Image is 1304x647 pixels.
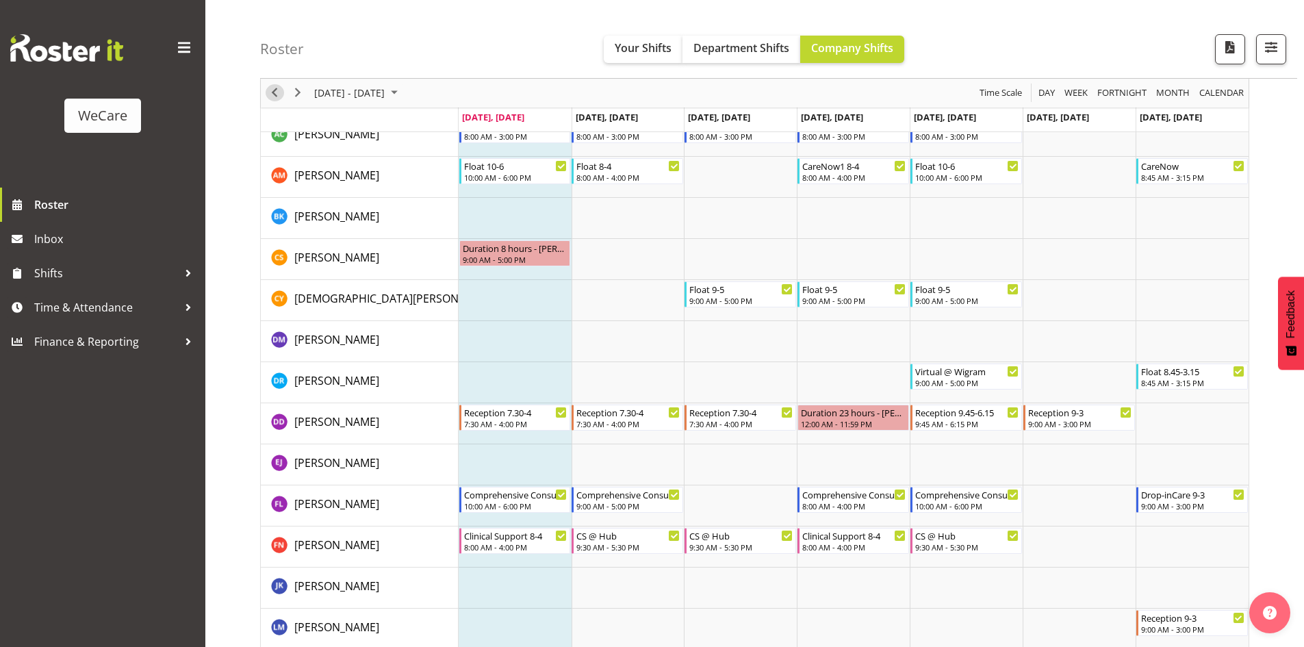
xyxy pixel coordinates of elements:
button: Download a PDF of the roster according to the set date range. [1215,34,1245,64]
div: Comprehensive Consult 10-6 [915,487,1019,501]
div: 9:00 AM - 3:00 PM [1028,418,1132,429]
button: Time Scale [977,85,1025,102]
div: Virtual @ Wigram [915,364,1019,378]
div: Float 10-6 [915,159,1019,173]
div: Float 8.45-3.15 [1141,364,1244,378]
span: [DATE], [DATE] [914,111,976,123]
td: Ashley Mendoza resource [261,157,459,198]
button: Company Shifts [800,36,904,63]
div: Float 9-5 [802,282,906,296]
a: [PERSON_NAME] [294,331,379,348]
span: [PERSON_NAME] [294,373,379,388]
div: 8:00 AM - 3:00 PM [802,131,906,142]
div: 8:00 AM - 4:00 PM [802,172,906,183]
div: Reception 7.30-4 [576,405,680,419]
span: [DATE], [DATE] [576,111,638,123]
span: [PERSON_NAME] [294,537,379,553]
span: Inbox [34,229,199,249]
button: Previous [266,85,284,102]
div: 8:00 AM - 3:00 PM [915,131,1019,142]
span: [DEMOGRAPHIC_DATA][PERSON_NAME] [294,291,498,306]
td: Deepti Raturi resource [261,362,459,403]
img: help-xxl-2.png [1263,606,1277,620]
div: CareNow [1141,159,1244,173]
span: [DATE], [DATE] [688,111,750,123]
div: Demi Dumitrean"s event - Duration 23 hours - Demi Dumitrean Begin From Thursday, October 2, 2025 ... [797,405,909,431]
div: Christianna Yu"s event - Float 9-5 Begin From Thursday, October 2, 2025 at 9:00:00 AM GMT+13:00 E... [797,281,909,307]
td: Andrew Casburn resource [261,116,459,157]
div: 8:00 AM - 4:00 PM [802,542,906,553]
div: Ashley Mendoza"s event - CareNow Begin From Sunday, October 5, 2025 at 8:45:00 AM GMT+13:00 Ends ... [1136,158,1248,184]
div: 9:30 AM - 5:30 PM [915,542,1019,553]
button: Timeline Day [1036,85,1058,102]
div: 9:00 AM - 5:00 PM [802,295,906,306]
a: [PERSON_NAME] [294,414,379,430]
div: 8:00 AM - 3:00 PM [689,131,793,142]
td: Deepti Mahajan resource [261,321,459,362]
span: Month [1155,85,1191,102]
a: [PERSON_NAME] [294,496,379,512]
div: Ashley Mendoza"s event - Float 10-6 Begin From Monday, September 29, 2025 at 10:00:00 AM GMT+13:0... [459,158,571,184]
div: CS @ Hub [576,529,680,542]
a: [PERSON_NAME] [294,537,379,553]
div: 9:30 AM - 5:30 PM [576,542,680,553]
div: 8:00 AM - 4:00 PM [464,542,567,553]
div: Felize Lacson"s event - Comprehensive Consult 8-4 Begin From Thursday, October 2, 2025 at 8:00:00... [797,487,909,513]
div: 9:30 AM - 5:30 PM [689,542,793,553]
div: Float 9-5 [915,282,1019,296]
span: [DATE] - [DATE] [313,85,386,102]
div: previous period [263,79,286,107]
div: Drop-inCare 9-3 [1141,487,1244,501]
div: Firdous Naqvi"s event - CS @ Hub Begin From Tuesday, September 30, 2025 at 9:30:00 AM GMT+13:00 E... [572,528,683,554]
div: Ashley Mendoza"s event - CareNow1 8-4 Begin From Thursday, October 2, 2025 at 8:00:00 AM GMT+13:0... [797,158,909,184]
span: [PERSON_NAME] [294,332,379,347]
div: 8:00 AM - 3:00 PM [576,131,680,142]
span: Finance & Reporting [34,331,178,352]
td: Catherine Stewart resource [261,239,459,280]
button: Department Shifts [682,36,800,63]
td: Brian Ko resource [261,198,459,239]
div: 7:30 AM - 4:00 PM [689,418,793,429]
div: 9:00 AM - 5:00 PM [915,377,1019,388]
div: Reception 9.45-6.15 [915,405,1019,419]
a: [PERSON_NAME] [294,578,379,594]
span: Department Shifts [693,40,789,55]
div: CS @ Hub [689,529,793,542]
span: Time & Attendance [34,297,178,318]
a: [PERSON_NAME] [294,126,379,142]
div: 7:30 AM - 4:00 PM [464,418,567,429]
div: 9:45 AM - 6:15 PM [915,418,1019,429]
div: CS @ Hub [915,529,1019,542]
span: [PERSON_NAME] [294,209,379,224]
div: Firdous Naqvi"s event - Clinical Support 8-4 Begin From Thursday, October 2, 2025 at 8:00:00 AM G... [797,528,909,554]
span: [DATE], [DATE] [1027,111,1089,123]
button: Month [1197,85,1247,102]
div: Felize Lacson"s event - Comprehensive Consult 9-5 Begin From Tuesday, September 30, 2025 at 9:00:... [572,487,683,513]
div: CareNow1 8-4 [802,159,906,173]
span: Day [1037,85,1056,102]
span: [PERSON_NAME] [294,250,379,265]
a: [PERSON_NAME] [294,249,379,266]
div: Catherine Stewart"s event - Duration 8 hours - Catherine Stewart Begin From Monday, September 29,... [459,240,571,266]
div: 8:00 AM - 4:00 PM [576,172,680,183]
span: Roster [34,194,199,215]
div: WeCare [78,105,127,126]
a: [PERSON_NAME] [294,167,379,183]
img: Rosterit website logo [10,34,123,62]
div: Firdous Naqvi"s event - Clinical Support 8-4 Begin From Monday, September 29, 2025 at 8:00:00 AM ... [459,528,571,554]
td: Felize Lacson resource [261,485,459,527]
div: Deepti Raturi"s event - Float 8.45-3.15 Begin From Sunday, October 5, 2025 at 8:45:00 AM GMT+13:0... [1136,364,1248,390]
td: Christianna Yu resource [261,280,459,321]
span: Time Scale [978,85,1023,102]
span: [PERSON_NAME] [294,620,379,635]
td: Demi Dumitrean resource [261,403,459,444]
a: [PERSON_NAME] [294,372,379,389]
div: 10:00 AM - 6:00 PM [464,500,567,511]
button: Feedback - Show survey [1278,277,1304,370]
div: Ashley Mendoza"s event - Float 10-6 Begin From Friday, October 3, 2025 at 10:00:00 AM GMT+13:00 E... [910,158,1022,184]
div: 10:00 AM - 6:00 PM [915,500,1019,511]
div: 9:00 AM - 5:00 PM [463,254,567,265]
button: Timeline Week [1062,85,1090,102]
button: Timeline Month [1154,85,1192,102]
